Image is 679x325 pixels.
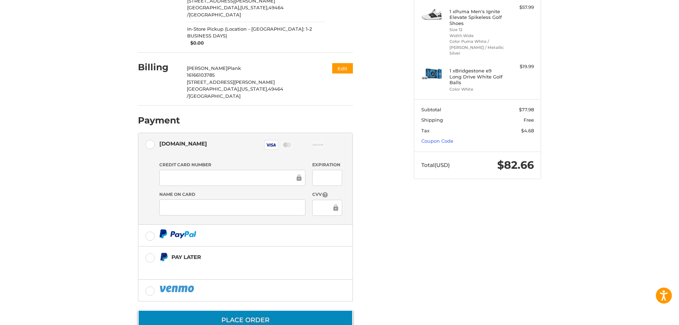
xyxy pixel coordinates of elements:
[187,5,284,17] span: 49464 /
[312,191,342,198] label: CVV
[189,93,241,99] span: [GEOGRAPHIC_DATA]
[506,63,534,70] div: $19.99
[497,158,534,172] span: $82.66
[138,62,180,73] h2: Billing
[187,86,240,92] span: [GEOGRAPHIC_DATA],
[521,128,534,133] span: $4.68
[449,68,504,85] h4: 1 x Bridgestone e9 Long Drive White Golf Balls
[159,229,196,238] img: PayPal icon
[449,33,504,39] li: Width Wide
[187,79,275,85] span: [STREET_ADDRESS][PERSON_NAME]
[240,5,268,10] span: [US_STATE],
[240,86,268,92] span: [US_STATE],
[449,27,504,33] li: Size 12
[187,26,325,40] span: In-Store Pickup (Location - [GEOGRAPHIC_DATA]: 1-2 BUSINESS DAYS)
[421,107,441,112] span: Subtotal
[159,191,305,198] label: Name on Card
[449,39,504,56] li: Color Puma White / [PERSON_NAME] / Metallic Silver
[187,65,227,71] span: [PERSON_NAME]
[506,4,534,11] div: $57.99
[187,5,240,10] span: [GEOGRAPHIC_DATA],
[519,107,534,112] span: $77.98
[159,162,305,168] label: Credit Card Number
[449,86,504,92] li: Color White
[187,72,215,78] span: 16166103785
[421,138,453,144] a: Coupon Code
[227,65,241,71] span: Plank
[312,162,342,168] label: Expiration
[421,162,450,168] span: Total (USD)
[524,117,534,123] span: Free
[189,12,241,17] span: [GEOGRAPHIC_DATA]
[159,264,308,271] iframe: PayPal Message 1
[159,253,168,261] img: Pay Later icon
[332,63,353,73] button: Edit
[187,86,283,99] span: 49464 /
[159,284,196,293] img: PayPal icon
[159,138,207,149] div: [DOMAIN_NAME]
[171,251,308,263] div: Pay Later
[449,9,504,26] h4: 1 x Puma Men's Ignite Elevate Spikeless Golf Shoes
[138,115,180,126] h2: Payment
[421,128,429,133] span: Tax
[421,117,443,123] span: Shipping
[187,40,204,47] span: $0.00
